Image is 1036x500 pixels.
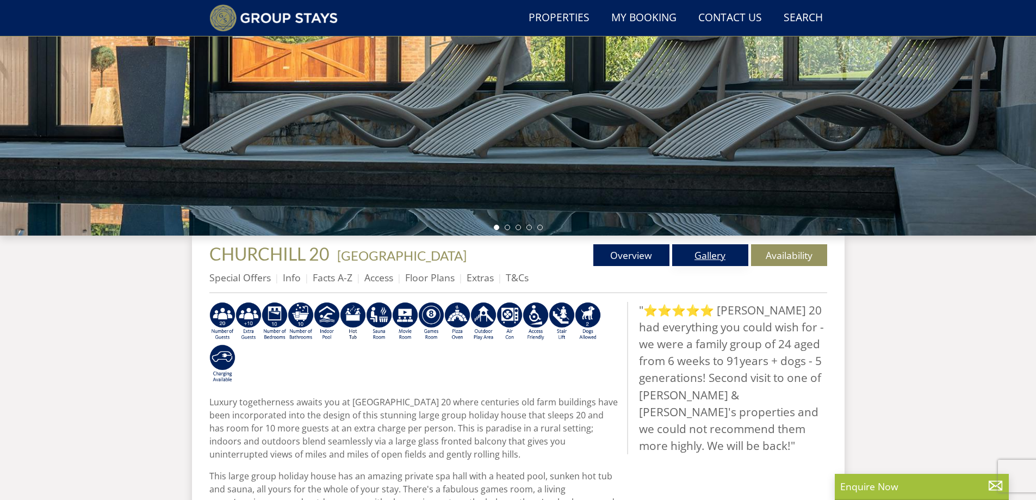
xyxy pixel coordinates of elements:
[314,302,340,341] img: AD_4nXei2dp4L7_L8OvME76Xy1PUX32_NMHbHVSts-g-ZAVb8bILrMcUKZI2vRNdEqfWP017x6NFeUMZMqnp0JYknAB97-jDN...
[524,6,594,30] a: Properties
[364,271,393,284] a: Access
[470,302,497,341] img: AD_4nXfjdDqPkGBf7Vpi6H87bmAUe5GYCbodrAbU4sf37YN55BCjSXGx5ZgBV7Vb9EJZsXiNVuyAiuJUB3WVt-w9eJ0vaBcHg...
[283,271,301,284] a: Info
[209,302,235,341] img: AD_4nXfBB-ai4Qu4M4YLeywR79h0kb0ot0HR5fA9y3gB-2-pf03FHuFJLIO9f-aLu5gyWktcCvHg-Z6IsqQ_BjCFlXqZYLf2f...
[209,396,618,461] p: Luxury togetherness awaits you at [GEOGRAPHIC_DATA] 20 where centuries old farm buildings have be...
[209,271,271,284] a: Special Offers
[607,6,681,30] a: My Booking
[418,302,444,341] img: AD_4nXdrZMsjcYNLGsKuA84hRzvIbesVCpXJ0qqnwZoX5ch9Zjv73tWe4fnFRs2gJ9dSiUubhZXckSJX_mqrZBmYExREIfryF...
[506,271,529,284] a: T&Cs
[672,244,748,266] a: Gallery
[497,302,523,341] img: AD_4nXdwraYVZ2fjjsozJ3MSjHzNlKXAQZMDIkuwYpBVn5DeKQ0F0MOgTPfN16CdbbfyNhSuQE5uMlSrE798PV2cbmCW5jN9_...
[209,243,333,264] a: CHURCHILL 20
[405,271,455,284] a: Floor Plans
[366,302,392,341] img: AD_4nXdjbGEeivCGLLmyT_JEP7bTfXsjgyLfnLszUAQeQ4RcokDYHVBt5R8-zTDbAVICNoGv1Dwc3nsbUb1qR6CAkrbZUeZBN...
[593,244,669,266] a: Overview
[694,6,766,30] a: Contact Us
[209,4,338,32] img: Group Stays
[467,271,494,284] a: Extras
[209,243,330,264] span: CHURCHILL 20
[779,6,827,30] a: Search
[575,302,601,341] img: AD_4nXe7_8LrJK20fD9VNWAdfykBvHkWcczWBt5QOadXbvIwJqtaRaRf-iI0SeDpMmH1MdC9T1Vy22FMXzzjMAvSuTB5cJ7z5...
[340,302,366,341] img: AD_4nXcpX5uDwed6-YChlrI2BYOgXwgg3aqYHOhRm0XfZB-YtQW2NrmeCr45vGAfVKUq4uWnc59ZmEsEzoF5o39EWARlT1ewO...
[627,302,827,455] blockquote: "⭐⭐⭐⭐⭐ [PERSON_NAME] 20 had everything you could wish for - we were a family group of 24 aged fro...
[523,302,549,341] img: AD_4nXe3VD57-M2p5iq4fHgs6WJFzKj8B0b3RcPFe5LKK9rgeZlFmFoaMJPsJOOJzc7Q6RMFEqsjIZ5qfEJu1txG3QLmI_2ZW...
[337,248,467,263] a: [GEOGRAPHIC_DATA]
[209,344,235,384] img: AD_4nXcnT2OPG21WxYUhsl9q61n1KejP7Pk9ESVM9x9VetD-X_UXXoxAKaMRZGYNcSGiAsmGyKm0QlThER1osyFXNLmuYOVBV...
[333,248,467,263] span: -
[313,271,352,284] a: Facts A-Z
[840,479,1003,493] p: Enquire Now
[288,302,314,341] img: AD_4nXfvn8RXFi48Si5WD_ef5izgnipSIXhRnV2E_jgdafhtv5bNmI08a5B0Z5Dh6wygAtJ5Dbjjt2cCuRgwHFAEvQBwYj91q...
[392,302,418,341] img: AD_4nXcMx2CE34V8zJUSEa4yj9Pppk-n32tBXeIdXm2A2oX1xZoj8zz1pCuMiQujsiKLZDhbHnQsaZvA37aEfuFKITYDwIrZv...
[235,302,262,341] img: AD_4nXf40JzOIxHWtlaOnCYcYOQXG5fBIDqTrgsKVN4W2UXluGrOX8LITqZiJBGHdjxZbjxwkDOH3sQjEwDbaS5MkP4cUzOgO...
[549,302,575,341] img: AD_4nXeNuZ_RiRi883_nkolMQv9HCerd22NI0v1hHLGItzVV83AiNu4h--QJwUvANPnw_Sp7q9QsgAklTwjKkl_lqMaKwvT9Z...
[751,244,827,266] a: Availability
[262,302,288,341] img: AD_4nXfZxIz6BQB9SA1qRR_TR-5tIV0ZeFY52bfSYUXaQTY3KXVpPtuuoZT3Ql3RNthdyy4xCUoonkMKBfRi__QKbC4gcM_TO...
[444,302,470,341] img: AD_4nXcLqu7mHUlbleRlt8iu7kfgD4c5vuY3as6GS2DgJT-pw8nhcZXGoB4_W80monpGRtkoSxUHjxYl0H8gUZYdyx3eTSZ87...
